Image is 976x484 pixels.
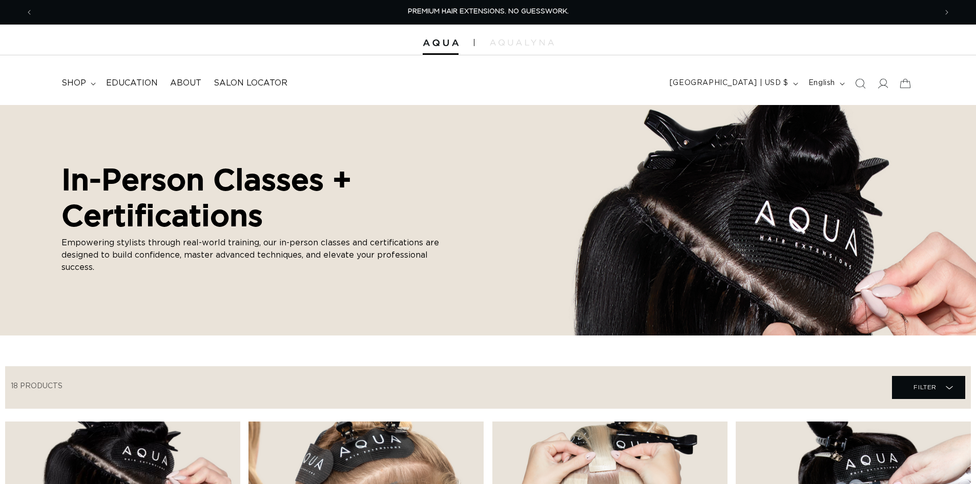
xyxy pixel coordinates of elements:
a: About [164,72,207,95]
p: Empowering stylists through real-world training, our in-person classes and certifications are des... [61,237,451,274]
a: Education [100,72,164,95]
span: Filter [913,377,937,397]
span: [GEOGRAPHIC_DATA] | USD $ [670,78,788,89]
summary: Search [849,72,871,95]
span: English [808,78,835,89]
h2: In-Person Classes + Certifications [61,161,451,233]
span: Salon Locator [214,78,287,89]
span: shop [61,78,86,89]
button: English [802,74,849,93]
summary: shop [55,72,100,95]
span: About [170,78,201,89]
span: PREMIUM HAIR EXTENSIONS. NO GUESSWORK. [408,8,569,15]
span: Education [106,78,158,89]
summary: Filter [892,376,965,399]
button: [GEOGRAPHIC_DATA] | USD $ [663,74,802,93]
span: 18 products [11,383,63,390]
img: Aqua Hair Extensions [423,39,459,47]
img: aqualyna.com [490,39,554,46]
button: Next announcement [936,3,958,22]
a: Salon Locator [207,72,294,95]
button: Previous announcement [18,3,40,22]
